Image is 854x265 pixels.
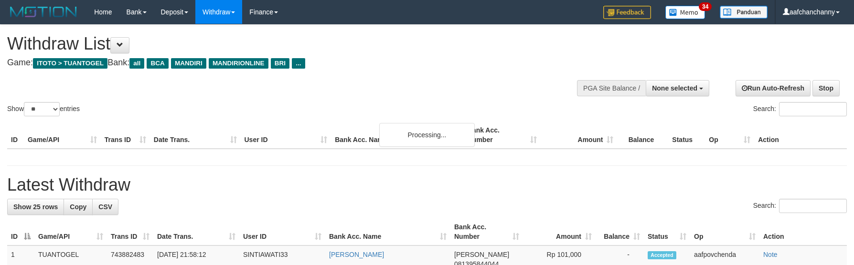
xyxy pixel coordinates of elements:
[779,199,847,213] input: Search:
[690,218,759,245] th: Op: activate to sort column ascending
[171,58,206,69] span: MANDIRI
[33,58,107,69] span: ITOTO > TUANTOGEL
[652,84,697,92] span: None selected
[523,218,596,245] th: Amount: activate to sort column ascending
[705,122,754,149] th: Op
[7,58,560,68] h4: Game: Bank:
[13,203,58,211] span: Show 25 rows
[150,122,241,149] th: Date Trans.
[753,199,847,213] label: Search:
[7,34,560,53] h1: Withdraw List
[450,218,523,245] th: Bank Acc. Number: activate to sort column ascending
[644,218,690,245] th: Status: activate to sort column ascending
[603,6,651,19] img: Feedback.jpg
[147,58,168,69] span: BCA
[107,218,153,245] th: Trans ID: activate to sort column ascending
[24,122,101,149] th: Game/API
[736,80,811,96] a: Run Auto-Refresh
[464,122,541,149] th: Bank Acc. Number
[7,218,34,245] th: ID: activate to sort column descending
[596,218,644,245] th: Balance: activate to sort column ascending
[665,6,705,19] img: Button%20Memo.svg
[763,251,778,258] a: Note
[812,80,840,96] a: Stop
[101,122,150,149] th: Trans ID
[759,218,847,245] th: Action
[720,6,768,19] img: panduan.png
[34,218,107,245] th: Game/API: activate to sort column ascending
[325,218,450,245] th: Bank Acc. Name: activate to sort column ascending
[754,122,847,149] th: Action
[7,102,80,116] label: Show entries
[24,102,60,116] select: Showentries
[271,58,289,69] span: BRI
[98,203,112,211] span: CSV
[617,122,668,149] th: Balance
[379,123,475,147] div: Processing...
[329,251,384,258] a: [PERSON_NAME]
[292,58,305,69] span: ...
[454,251,509,258] span: [PERSON_NAME]
[241,122,331,149] th: User ID
[668,122,705,149] th: Status
[92,199,118,215] a: CSV
[779,102,847,116] input: Search:
[64,199,93,215] a: Copy
[7,199,64,215] a: Show 25 rows
[153,218,239,245] th: Date Trans.: activate to sort column ascending
[239,218,325,245] th: User ID: activate to sort column ascending
[577,80,646,96] div: PGA Site Balance /
[129,58,144,69] span: all
[7,175,847,194] h1: Latest Withdraw
[331,122,464,149] th: Bank Acc. Name
[648,251,676,259] span: Accepted
[646,80,709,96] button: None selected
[209,58,268,69] span: MANDIRIONLINE
[70,203,86,211] span: Copy
[541,122,618,149] th: Amount
[753,102,847,116] label: Search:
[7,122,24,149] th: ID
[699,2,712,11] span: 34
[7,5,80,19] img: MOTION_logo.png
